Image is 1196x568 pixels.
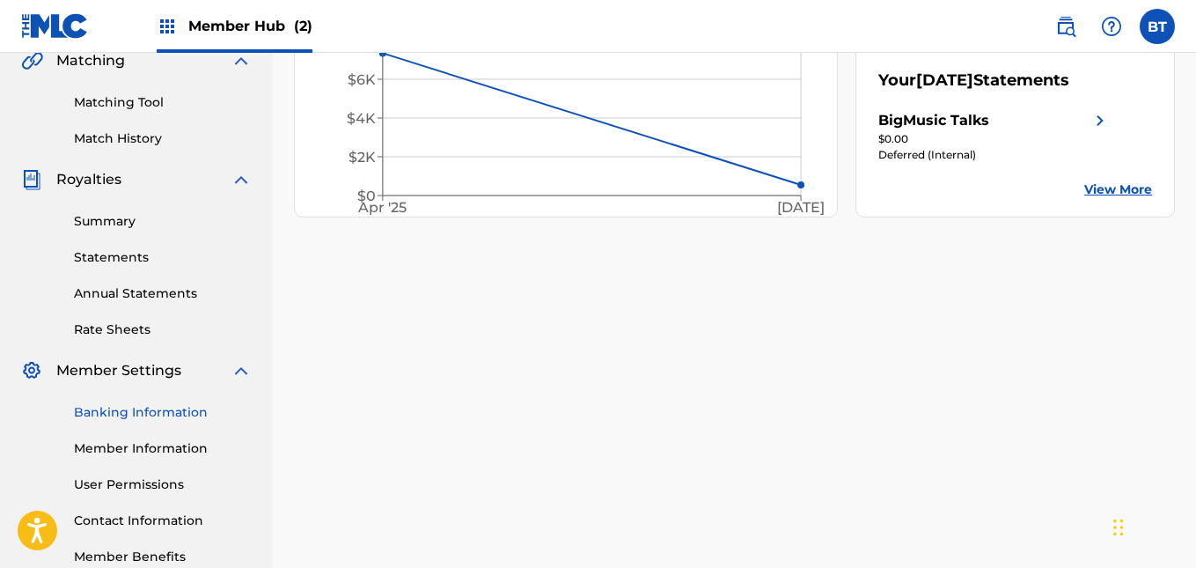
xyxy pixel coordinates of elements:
div: Your Statements [878,69,1069,92]
span: Member Hub [188,16,312,36]
img: expand [231,50,252,71]
span: Matching [56,50,125,71]
img: Member Settings [21,360,42,381]
img: help [1101,16,1122,37]
a: Member Benefits [74,548,252,566]
a: Annual Statements [74,284,252,303]
a: User Permissions [74,476,252,494]
span: Member Settings [56,360,181,381]
a: Member Information [74,439,252,458]
tspan: $4K [347,110,376,127]
a: Banking Information [74,403,252,422]
a: View More [1084,181,1152,199]
span: Royalties [56,169,121,190]
a: Match History [74,129,252,148]
a: Rate Sheets [74,321,252,339]
img: MLC Logo [21,13,89,39]
a: Matching Tool [74,93,252,112]
div: Help [1094,9,1129,44]
span: (2) [294,18,312,34]
tspan: Apr '25 [358,200,407,217]
tspan: [DATE] [778,200,825,217]
a: BigMusic Talksright chevron icon$0.00Deferred (Internal) [878,110,1111,163]
img: Matching [21,50,43,71]
a: Contact Information [74,512,252,530]
span: [DATE] [916,70,973,90]
img: expand [231,360,252,381]
img: search [1055,16,1076,37]
img: Top Rightsholders [157,16,178,37]
img: right chevron icon [1090,110,1111,131]
tspan: $2K [349,149,376,166]
div: Drag [1113,501,1124,554]
tspan: $6K [348,71,376,88]
img: expand [231,169,252,190]
img: Royalties [21,169,42,190]
iframe: Chat Widget [1108,483,1196,568]
a: Statements [74,248,252,267]
a: Public Search [1048,9,1083,44]
a: Summary [74,212,252,231]
div: User Menu [1140,9,1175,44]
tspan: $0 [357,188,376,204]
div: $0.00 [878,131,1111,147]
div: Deferred (Internal) [878,147,1111,163]
div: BigMusic Talks [878,110,989,131]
